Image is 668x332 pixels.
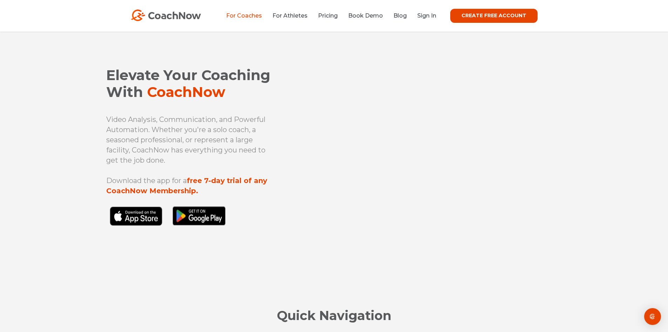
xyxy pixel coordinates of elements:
div: Open Intercom Messenger [644,308,661,325]
a: For Coaches [226,12,262,19]
a: Sign In [417,12,436,19]
strong: free 7-day trial of any CoachNow Membership. [106,176,267,195]
p: Download the app for a [106,176,279,196]
span: Elevate Your Coaching With [106,66,270,100]
a: Pricing [318,12,338,19]
img: Black Download CoachNow on the App Store Button [106,206,229,241]
a: CREATE FREE ACCOUNT [450,9,538,23]
span: CoachNow [147,83,225,100]
p: Video Analysis, Communication, and Powerful Automation. Whether you're a solo coach, a seasoned p... [106,115,279,165]
a: Book Demo [348,12,383,19]
img: CoachNow Logo [131,9,201,21]
a: Blog [393,12,407,19]
a: For Athletes [272,12,308,19]
span: Quick Navigation [277,308,391,323]
iframe: YouTube video player [307,76,562,222]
